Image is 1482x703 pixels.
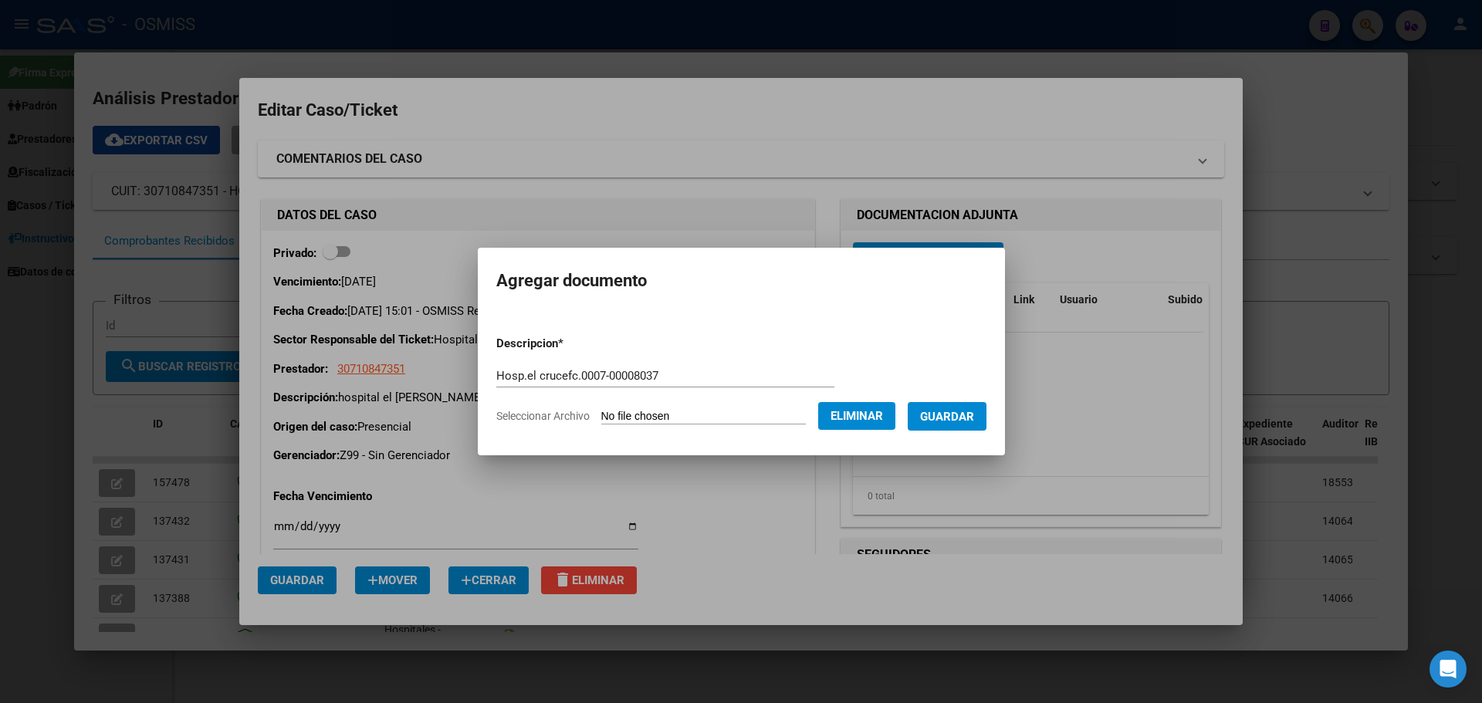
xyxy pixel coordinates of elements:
[496,266,986,296] h2: Agregar documento
[908,402,986,431] button: Guardar
[1430,651,1467,688] div: Open Intercom Messenger
[831,409,883,423] span: Eliminar
[496,335,644,353] p: Descripcion
[920,410,974,424] span: Guardar
[496,410,590,422] span: Seleccionar Archivo
[818,402,895,430] button: Eliminar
